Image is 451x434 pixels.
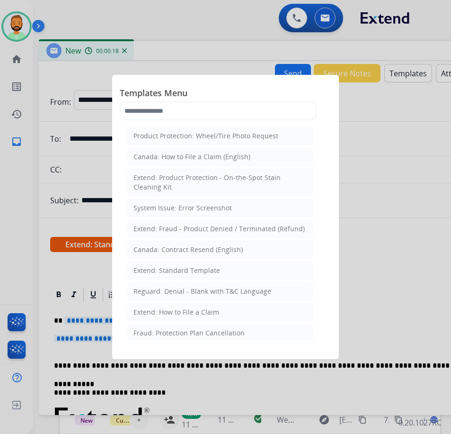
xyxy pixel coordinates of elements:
[133,224,305,234] div: Extend: Fraud - Product Denied / Terminated (Refund)
[133,173,307,192] div: Extend: Product Protection - On-the-Spot Stain Cleaning Kit
[133,328,245,338] div: Fraud: Protection Plan Cancellation
[133,152,250,162] div: Canada: How to File a Claim (English)
[120,86,331,101] span: Templates Menu
[133,245,243,254] div: Canada: Contract Resend (English)
[133,203,232,213] div: System Issue: Error Screenshot
[133,266,220,275] div: Extend: Standard Template
[133,287,271,296] div: Reguard: Denial - Blank with T&C Language
[133,131,278,141] div: Product Protection: Wheel/Tire Photo Request
[133,307,219,317] div: Extend: How to File a Claim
